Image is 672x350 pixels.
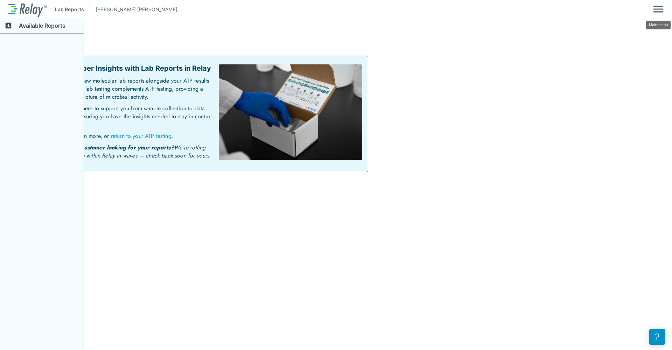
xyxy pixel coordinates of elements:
p: Available Reports [17,20,84,34]
p: [PERSON_NAME] [PERSON_NAME] [96,6,177,13]
img: LuminUltra Relay [8,2,47,17]
em: We're rolling out report access within Relay in waves — check back soon for yours. [43,143,211,160]
p: Our experts are here to support you from sample collection to data interpretation, ensuring you h... [43,105,213,132]
p: return to your ATP testing. [111,132,173,140]
img: Lab Reports Preview [219,64,362,160]
strong: Already a lab customer looking for your reports? [43,143,174,152]
div: Main menu [646,21,671,29]
p: You can now review molecular lab reports alongside your ATP results in Relay. Regular lab testing... [43,77,213,105]
iframe: Resource center [649,329,665,345]
img: Drawer Icon [653,2,664,16]
button: Main menu [653,2,664,16]
p: to learn more, or [43,132,213,144]
p: Unlock Deeper Insights with Lab Reports in Relay [43,63,213,73]
p: Lab Reports [55,6,84,13]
